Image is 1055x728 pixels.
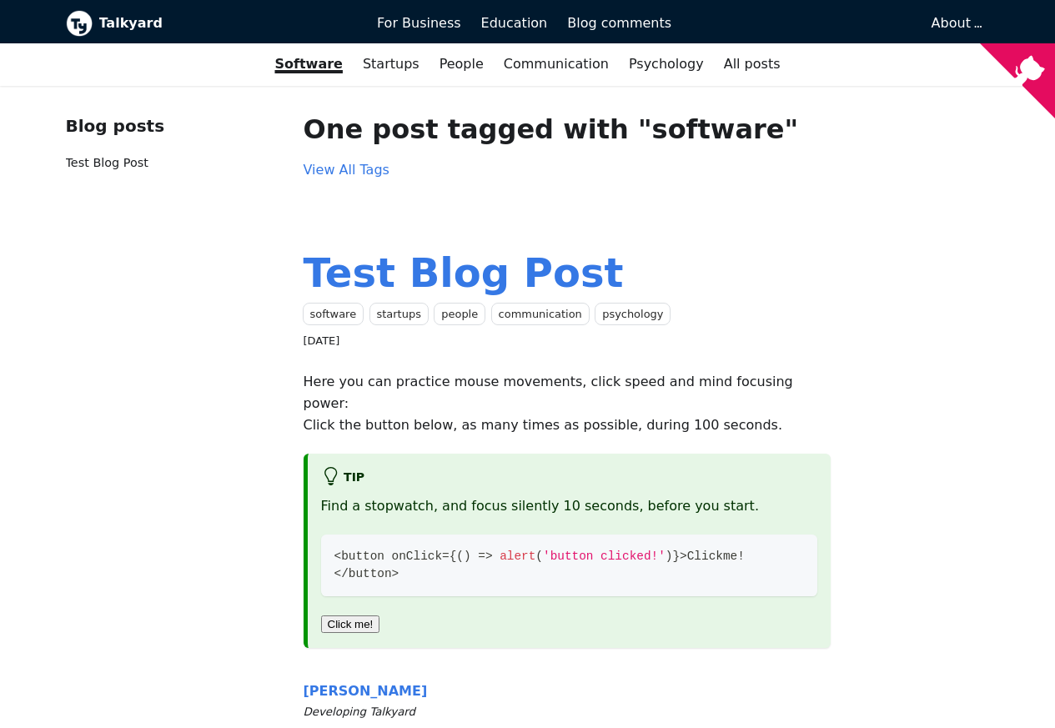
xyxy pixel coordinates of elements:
a: About [932,15,980,31]
span: ! [737,550,745,563]
a: Communication [494,50,619,78]
span: Blog comments [567,15,671,31]
button: Click me! [321,615,380,633]
span: Click [687,550,723,563]
span: = [442,550,450,563]
a: Education [471,9,558,38]
a: For Business [367,9,471,38]
span: Education [481,15,548,31]
a: Test Blog Post [66,156,148,169]
h1: One post tagged with "software" [304,113,831,146]
a: communication [491,303,590,325]
a: psychology [595,303,671,325]
span: > [680,550,687,563]
a: View All Tags [304,162,389,178]
time: [DATE] [304,334,340,347]
span: ( [535,550,543,563]
a: Startups [353,50,430,78]
a: People [430,50,494,78]
span: { [450,550,457,563]
a: Blog comments [557,9,681,38]
span: < [334,550,342,563]
p: Here you can practice mouse movements, click speed and mind focusing power: Click the button belo... [304,371,831,437]
img: Talkyard logo [66,10,93,37]
span: ( [456,550,464,563]
nav: Blog recent posts navigation [66,113,277,187]
span: ) [464,550,471,563]
span: alert [500,550,535,563]
a: Test Blog Post [304,249,624,296]
a: Psychology [619,50,714,78]
span: => [478,550,492,563]
a: startups [369,303,429,325]
a: Talkyard logoTalkyard [66,10,354,37]
span: button onClick [341,550,442,563]
a: software [303,303,364,325]
span: 'button clicked!' [543,550,666,563]
span: For Business [377,15,461,31]
a: Software [264,50,352,78]
span: button [349,567,392,580]
span: } [672,550,680,563]
small: Developing Talkyard [304,703,831,721]
p: Find a stopwatch, and focus silently 10 seconds, before you start. [321,495,818,517]
span: me [723,550,737,563]
div: Blog posts [66,113,277,140]
h5: tip [321,467,818,490]
span: ) [666,550,673,563]
span: < [334,567,342,580]
span: > [392,567,399,580]
span: / [341,567,349,580]
b: Talkyard [99,13,354,34]
a: people [434,303,485,325]
a: All posts [714,50,791,78]
span: [PERSON_NAME] [304,683,428,699]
